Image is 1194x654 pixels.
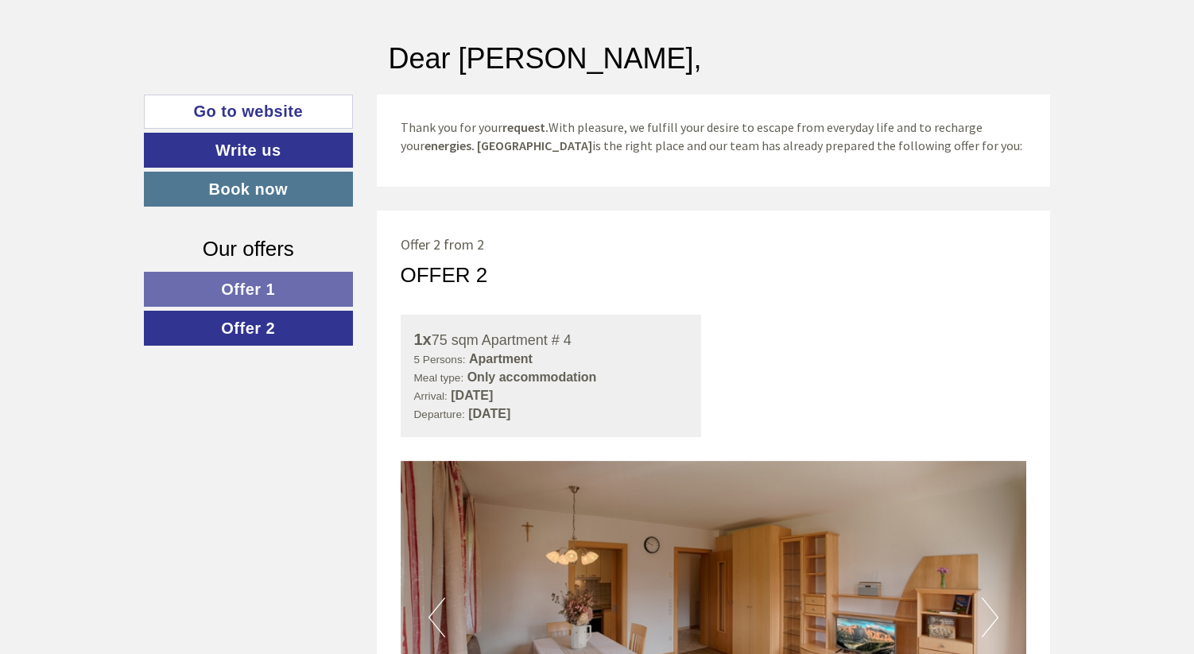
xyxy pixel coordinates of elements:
strong: request. [502,119,549,135]
button: Next [982,598,998,637]
small: Departure: [414,408,465,420]
b: [DATE] [468,407,510,420]
b: 1x [414,331,432,348]
small: 5 Persons: [414,354,466,366]
div: Our offers [144,234,353,264]
a: Book now [144,172,353,207]
span: Offer 1 [221,281,275,298]
div: Offer 2 [401,261,488,290]
b: Only accommodation [467,370,597,384]
a: Go to website [144,95,353,129]
div: 75 sqm Apartment # 4 [414,328,688,351]
b: [DATE] [451,389,493,402]
span: Offer 2 [221,319,275,337]
h1: Dear [PERSON_NAME], [389,43,702,75]
strong: energies. [GEOGRAPHIC_DATA] [424,137,592,153]
b: Apartment [469,352,533,366]
a: Write us [144,133,353,168]
small: Arrival: [414,390,448,402]
button: Previous [428,598,445,637]
small: Meal type: [414,372,464,384]
span: Thank you for your With pleasure, we fulfill your desire to escape from everyday life and to rech... [401,119,1022,153]
span: Offer 2 from 2 [401,235,484,253]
